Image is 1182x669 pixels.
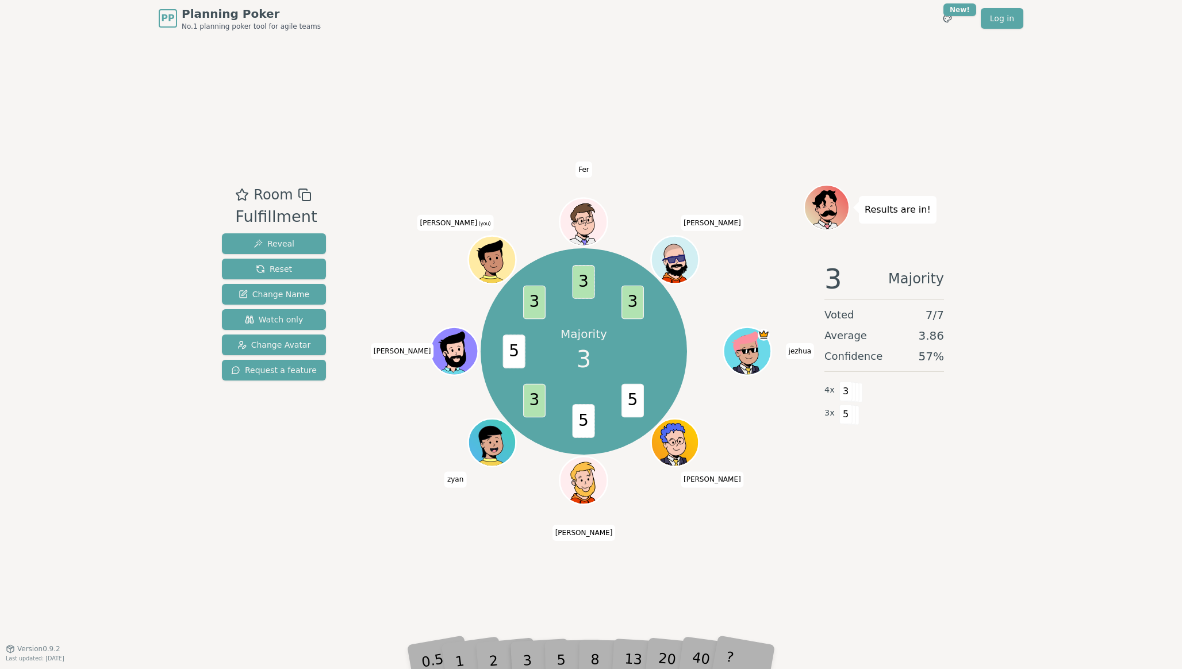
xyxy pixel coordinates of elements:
span: Click to change your name [786,343,815,359]
button: Change Name [222,284,326,305]
span: 5 [503,334,525,368]
p: Results are in! [865,202,931,218]
span: Reset [256,263,292,275]
span: Click to change your name [371,343,434,359]
span: 3 [621,286,644,320]
span: Planning Poker [182,6,321,22]
span: Click to change your name [575,162,592,178]
span: Majority [888,265,944,293]
span: Voted [824,307,854,323]
span: Version 0.9.2 [17,644,60,653]
span: 3 [839,382,853,401]
span: Reveal [254,238,294,249]
button: Reveal [222,233,326,254]
button: Reset [222,259,326,279]
span: 7 / 7 [926,307,944,323]
p: Majority [561,326,607,342]
span: Confidence [824,348,882,364]
span: Change Avatar [237,339,311,351]
span: No.1 planning poker tool for agile teams [182,22,321,31]
span: 3 [523,286,546,320]
span: Request a feature [231,364,317,376]
span: Last updated: [DATE] [6,655,64,662]
span: PP [161,11,174,25]
span: Click to change your name [552,525,616,541]
span: 3 [824,265,842,293]
span: 3 [577,342,591,376]
button: Add as favourite [235,184,249,205]
span: 4 x [824,384,835,397]
span: Change Name [239,289,309,300]
button: Version0.9.2 [6,644,60,653]
span: Click to change your name [444,472,466,488]
span: 3 [573,265,595,298]
span: 5 [839,405,853,424]
div: New! [943,3,976,16]
span: Watch only [245,314,304,325]
button: Watch only [222,309,326,330]
div: Fulfillment [235,205,317,229]
span: 3 [523,384,546,418]
a: Log in [981,8,1023,29]
button: Change Avatar [222,334,326,355]
span: jezhua is the host [758,329,770,341]
span: 3.86 [918,328,944,344]
span: Click to change your name [681,215,744,231]
button: Request a feature [222,360,326,380]
span: Click to change your name [681,472,744,488]
button: New! [937,8,958,29]
span: 3 x [824,407,835,420]
span: 5 [621,384,644,418]
span: Room [254,184,293,205]
button: Click to change your avatar [470,237,515,282]
span: (you) [477,221,491,226]
span: 5 [573,404,595,438]
span: Average [824,328,867,344]
span: Click to change your name [417,215,494,231]
a: PPPlanning PokerNo.1 planning poker tool for agile teams [159,6,321,31]
span: 57 % [919,348,944,364]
